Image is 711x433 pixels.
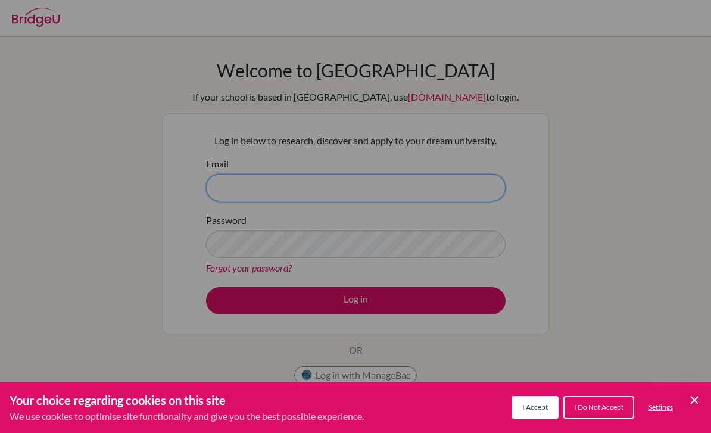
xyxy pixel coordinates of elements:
span: I Accept [522,403,548,412]
button: I Accept [512,396,559,419]
button: Settings [639,397,682,418]
span: I Do Not Accept [574,403,623,412]
button: Save and close [687,393,701,407]
p: We use cookies to optimise site functionality and give you the best possible experience. [10,409,364,423]
button: I Do Not Accept [563,396,634,419]
h3: Your choice regarding cookies on this site [10,391,364,409]
span: Settings [648,403,673,412]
